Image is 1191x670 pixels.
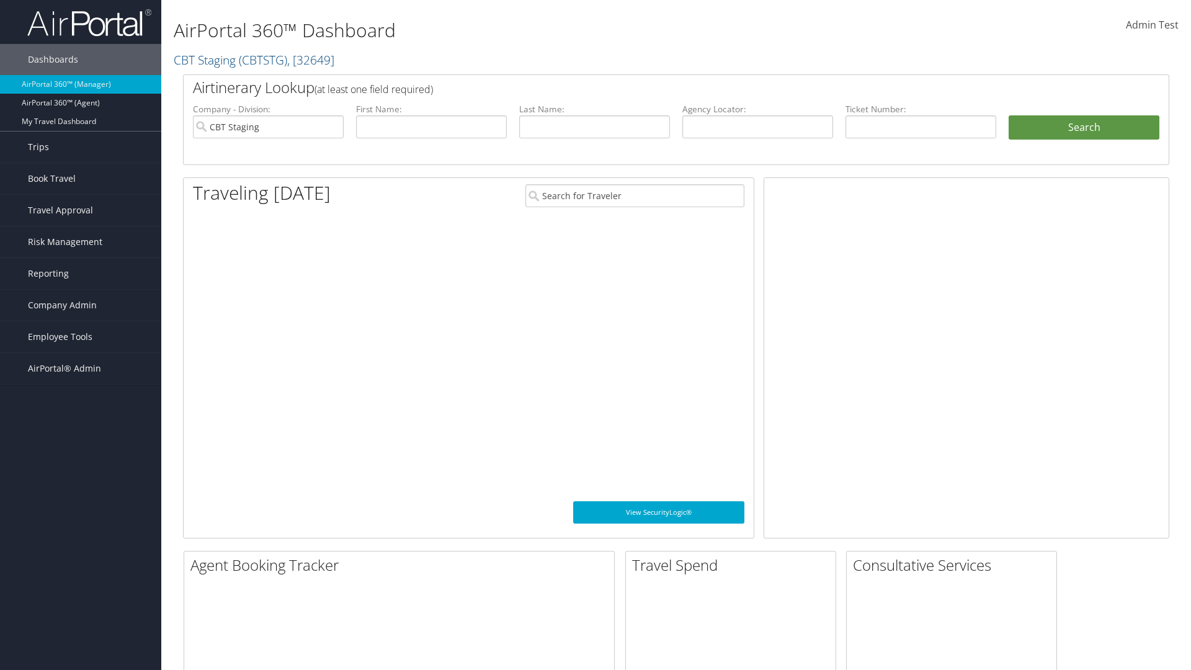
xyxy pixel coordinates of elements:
label: Agency Locator: [682,103,833,115]
span: Book Travel [28,163,76,194]
h2: Consultative Services [853,555,1056,576]
a: View SecurityLogic® [573,501,744,524]
h2: Agent Booking Tracker [190,555,614,576]
span: ( CBTSTG ) [239,51,287,68]
span: AirPortal® Admin [28,353,101,384]
h2: Travel Spend [632,555,836,576]
h2: Airtinerary Lookup [193,77,1077,98]
span: Risk Management [28,226,102,257]
span: , [ 32649 ] [287,51,334,68]
label: Company - Division: [193,103,344,115]
img: airportal-logo.png [27,8,151,37]
label: Ticket Number: [845,103,996,115]
a: CBT Staging [174,51,334,68]
h1: Traveling [DATE] [193,180,331,206]
a: Admin Test [1126,6,1179,45]
span: Admin Test [1126,18,1179,32]
h1: AirPortal 360™ Dashboard [174,17,844,43]
span: Dashboards [28,44,78,75]
input: Search for Traveler [525,184,744,207]
span: Trips [28,132,49,163]
span: (at least one field required) [314,83,433,96]
span: Company Admin [28,290,97,321]
span: Travel Approval [28,195,93,226]
button: Search [1009,115,1159,140]
label: Last Name: [519,103,670,115]
label: First Name: [356,103,507,115]
span: Employee Tools [28,321,92,352]
span: Reporting [28,258,69,289]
